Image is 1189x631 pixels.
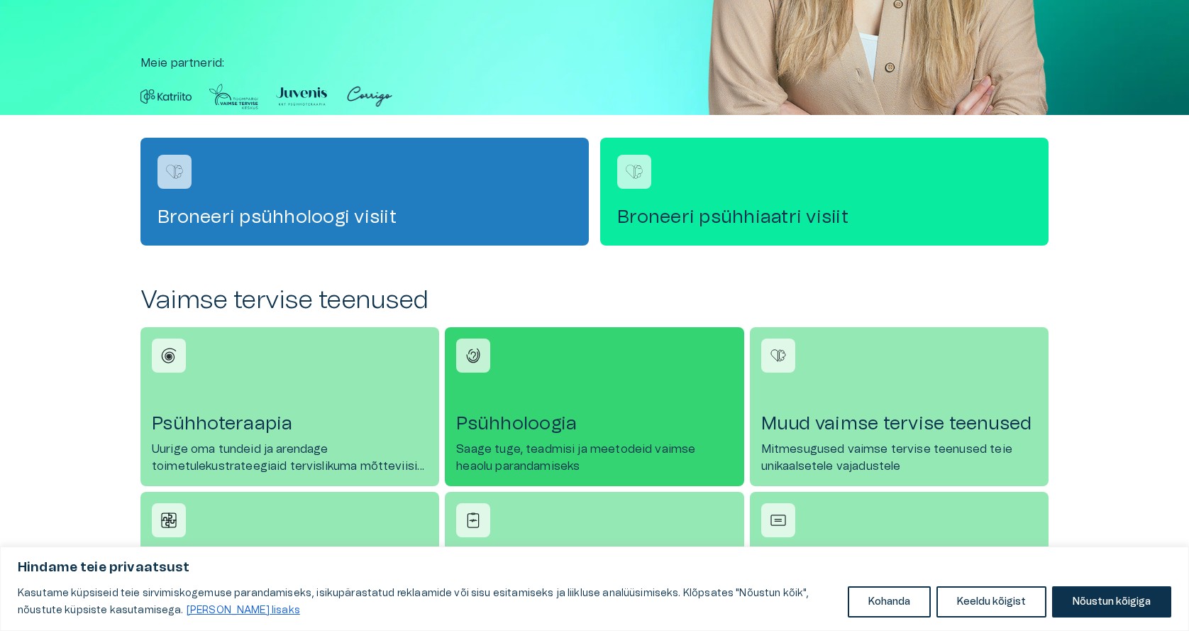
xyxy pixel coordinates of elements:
button: Keeldu kõigist [936,586,1046,618]
img: Partner logo [344,83,395,110]
h4: Muud vaimse tervise teenused [761,412,1037,435]
h4: Psühholoogia [456,412,732,435]
p: Uurige oma tundeid ja arendage toimetulekustrateegiaid tervislikuma mõtteviisi saavutamiseks [152,441,428,475]
a: Navigate to service booking [600,138,1049,246]
h4: Broneeri psühhiaatri visiit [617,206,1032,229]
img: Psühhoteraapia icon [158,345,179,366]
img: Psühholoogia icon [463,345,484,366]
button: Kohanda [848,586,931,618]
span: Help [72,11,94,23]
img: Broneeri psühholoogi visiit logo [164,161,185,182]
img: Broneeri psühhiaatri visiit logo [624,161,645,182]
img: Tervisetõendid icon [768,510,789,531]
img: Partner logo [209,83,259,110]
p: Mitmesugused vaimse tervise teenused teie unikaalsetele vajadustele [761,441,1037,475]
h4: Psühhoteraapia [152,412,428,435]
p: Kasutame küpsiseid teie sirvimiskogemuse parandamiseks, isikupärastatud reklaamide või sisu esita... [18,585,837,619]
a: Loe lisaks [186,605,301,616]
img: Vaimse tervise testid icon [463,510,484,531]
img: Partner logo [140,83,192,110]
p: Saage tuge, teadmisi ja meetodeid vaimse heaolu parandamiseks [456,441,732,475]
a: Navigate to service booking [140,138,589,246]
h2: Vaimse tervise teenused [140,285,1049,316]
button: Nõustun kõigiga [1052,586,1171,618]
p: Hindame teie privaatsust [18,559,1171,576]
img: Partner logo [276,83,327,110]
img: Muud vaimse tervise teenused icon [768,345,789,366]
h4: Broneeri psühholoogi visiit [157,206,572,229]
p: Meie partnerid : [140,55,1049,72]
img: Psühhiaatria icon [158,510,179,531]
